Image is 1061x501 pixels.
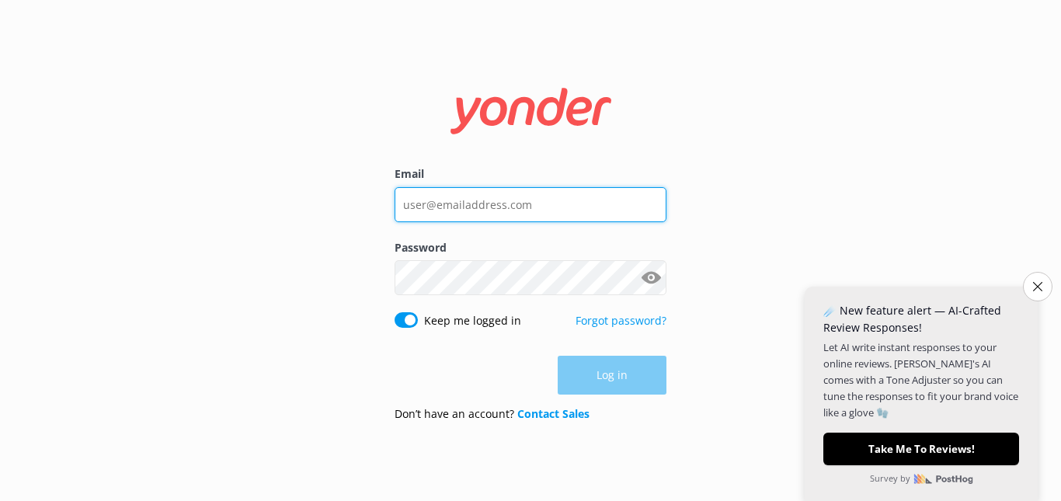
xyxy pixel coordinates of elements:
[424,312,521,329] label: Keep me logged in
[635,263,666,294] button: Show password
[517,406,590,421] a: Contact Sales
[395,239,666,256] label: Password
[395,187,666,222] input: user@emailaddress.com
[395,405,590,423] p: Don’t have an account?
[395,165,666,183] label: Email
[576,313,666,328] a: Forgot password?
